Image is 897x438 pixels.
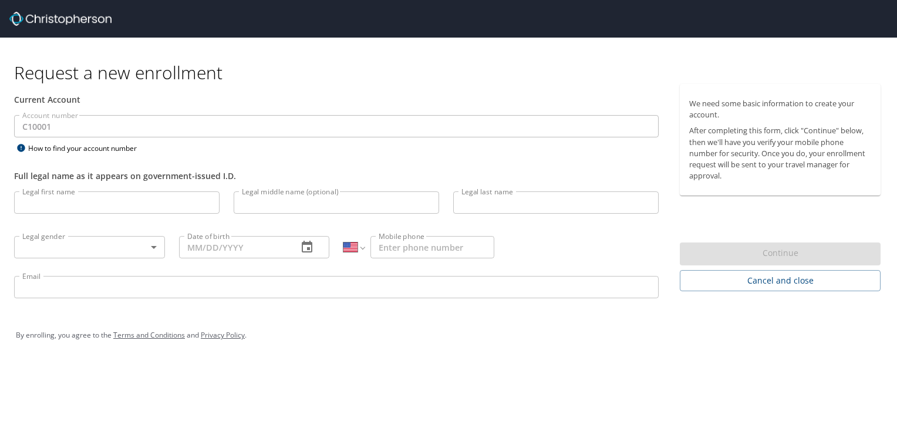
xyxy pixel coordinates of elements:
div: By enrolling, you agree to the and . [16,321,881,350]
h1: Request a new enrollment [14,61,890,84]
p: We need some basic information to create your account. [689,98,871,120]
img: cbt logo [9,12,112,26]
a: Terms and Conditions [113,330,185,340]
input: Enter phone number [370,236,494,258]
div: Full legal name as it appears on government-issued I.D. [14,170,659,182]
div: How to find your account number [14,141,161,156]
button: Cancel and close [680,270,881,292]
p: After completing this form, click "Continue" below, then we'll have you verify your mobile phone ... [689,125,871,181]
input: MM/DD/YYYY [179,236,289,258]
span: Cancel and close [689,274,871,288]
a: Privacy Policy [201,330,245,340]
div: Current Account [14,93,659,106]
div: ​ [14,236,165,258]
